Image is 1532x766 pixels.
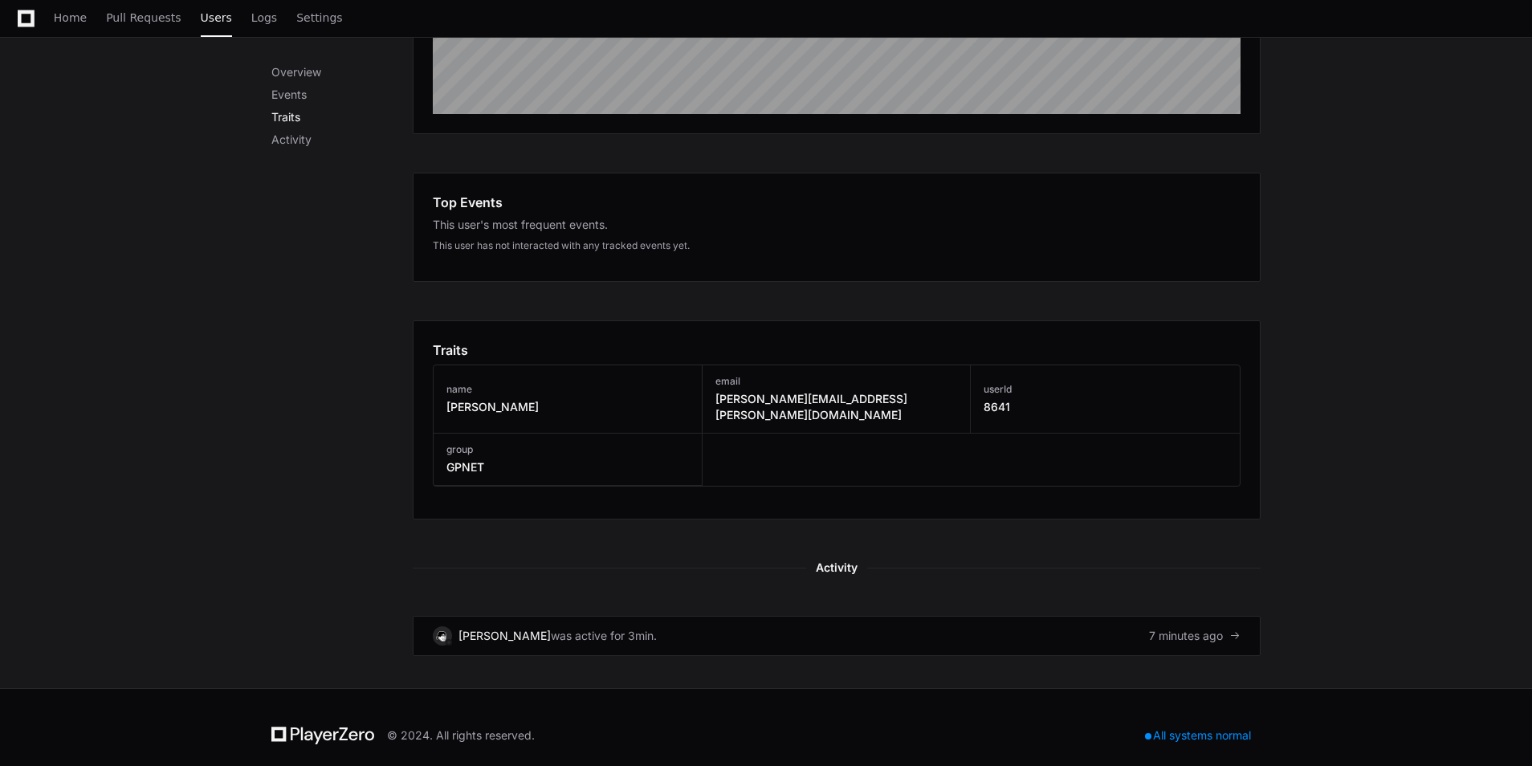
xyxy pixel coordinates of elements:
[446,459,484,475] h3: GPNET
[271,87,413,103] p: Events
[296,13,342,22] span: Settings
[715,391,958,423] h3: [PERSON_NAME][EMAIL_ADDRESS][PERSON_NAME][DOMAIN_NAME]
[106,13,181,22] span: Pull Requests
[1135,724,1261,747] div: All systems normal
[806,558,867,577] span: Activity
[433,340,1241,360] app-pz-page-link-header: Traits
[201,13,232,22] span: Users
[446,383,539,396] h3: name
[271,64,413,80] p: Overview
[458,628,551,644] div: [PERSON_NAME]
[551,628,657,644] div: was active for 3min.
[446,399,539,415] h3: [PERSON_NAME]
[984,383,1012,396] h3: userId
[715,375,958,388] h3: email
[433,239,1241,252] div: This user has not interacted with any tracked events yet.
[984,399,1012,415] h3: 8641
[413,616,1261,656] a: [PERSON_NAME]was active for 3min.7 minutes ago
[433,217,1241,233] div: This user's most frequent events.
[446,443,484,456] h3: group
[271,109,413,125] p: Traits
[433,340,468,360] h1: Traits
[433,193,503,212] h1: Top Events
[271,132,413,148] p: Activity
[1149,628,1241,644] div: 7 minutes ago
[251,13,277,22] span: Logs
[434,628,450,643] img: 14.svg
[54,13,87,22] span: Home
[387,727,535,744] div: © 2024. All rights reserved.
